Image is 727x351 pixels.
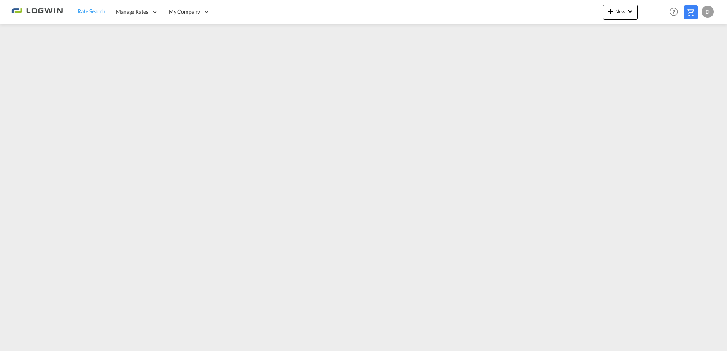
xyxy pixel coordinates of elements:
div: D [702,6,714,18]
md-icon: icon-chevron-down [625,7,635,16]
button: icon-plus 400-fgNewicon-chevron-down [603,5,638,20]
span: My Company [169,8,200,16]
span: Manage Rates [116,8,148,16]
span: Rate Search [78,8,105,14]
span: Help [667,5,680,18]
md-icon: icon-plus 400-fg [606,7,615,16]
div: Help [667,5,684,19]
img: 2761ae10d95411efa20a1f5e0282d2d7.png [11,3,63,21]
span: New [606,8,635,14]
